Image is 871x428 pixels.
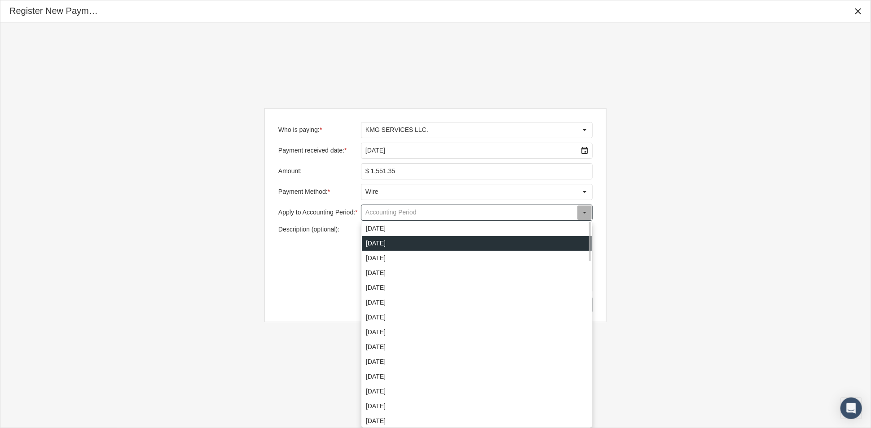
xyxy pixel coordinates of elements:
div: [DATE] [362,251,592,266]
div: Select [577,205,592,220]
div: [DATE] [362,295,592,310]
span: Amount: [278,167,302,175]
div: Select [577,143,592,158]
div: [DATE] [362,310,592,325]
span: Who is paying: [278,126,320,133]
div: [DATE] [362,266,592,280]
div: [DATE] [362,369,592,384]
span: Payment received date: [278,147,344,154]
div: [DATE] [362,399,592,414]
span: Apply to Accounting Period: [278,209,355,216]
div: [DATE] [362,340,592,354]
div: Register New Payment [9,5,99,17]
div: [DATE] [362,354,592,369]
span: Payment Method: [278,188,328,195]
div: [DATE] [362,280,592,295]
div: Open Intercom Messenger [840,397,862,419]
div: Select [577,122,592,138]
span: Description (optional): [278,226,339,233]
div: [DATE] [362,325,592,340]
div: [DATE] [362,221,592,236]
div: Close [850,3,866,19]
div: [DATE] [362,384,592,399]
div: Select [577,184,592,200]
div: [DATE] [362,236,592,251]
